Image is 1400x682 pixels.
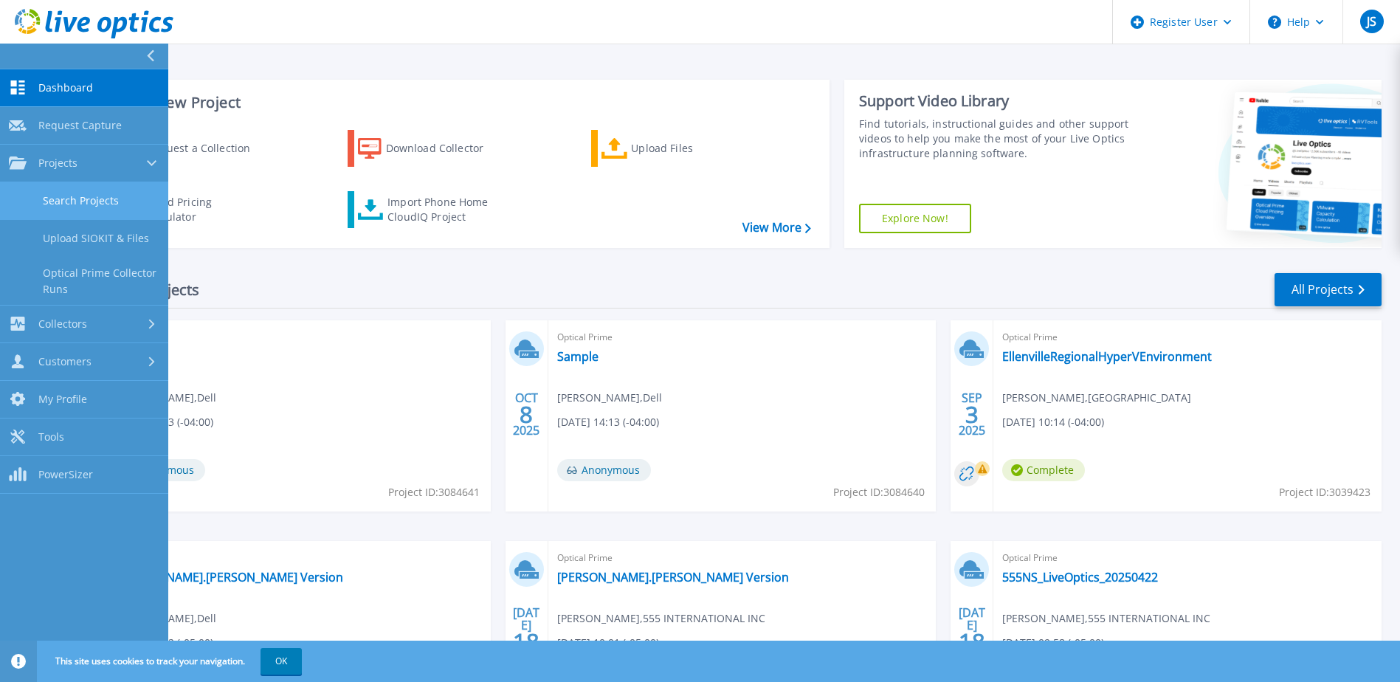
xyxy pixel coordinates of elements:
a: Request a Collection [105,130,269,167]
a: Download Collector [348,130,512,167]
div: SEP 2025 [958,387,986,441]
span: Complete [1002,459,1085,481]
span: Collectors [38,317,87,331]
span: 8 [520,408,533,421]
h3: Start a New Project [105,94,810,111]
span: [DATE] 10:14 (-04:00) [1002,414,1104,430]
span: Dashboard [38,81,93,94]
span: Project ID: 3039423 [1279,484,1370,500]
a: Explore Now! [859,204,971,233]
span: [DATE] 10:01 (-05:00) [557,635,659,651]
div: [DATE] 2025 [958,608,986,662]
span: Optical Prime [557,550,928,566]
span: [DATE] 09:58 (-05:00) [1002,635,1104,651]
span: This site uses cookies to track your navigation. [41,648,302,675]
a: All Projects [1275,273,1382,306]
div: Cloud Pricing Calculator [145,195,263,224]
div: Request a Collection [147,134,265,163]
a: View More [742,221,811,235]
div: OCT 2025 [512,387,540,441]
a: Cloud Pricing Calculator [105,191,269,228]
span: [PERSON_NAME] , 555 INTERNATIONAL INC [557,610,765,627]
span: Customers [38,355,92,368]
span: 3 [965,408,979,421]
span: Optical Prime [1002,329,1373,345]
span: [PERSON_NAME] , Dell [557,390,662,406]
span: Project ID: 3084640 [833,484,925,500]
div: Upload Files [631,134,749,163]
div: [DATE] 2025 [512,608,540,662]
button: OK [261,648,302,675]
span: Project ID: 3084641 [388,484,480,500]
span: Optical Prime [111,329,482,345]
span: My Profile [38,393,87,406]
span: 18 [959,635,985,648]
span: PowerSizer [38,468,93,481]
a: [PERSON_NAME].[PERSON_NAME] Version [557,570,789,585]
span: Anonymous [557,459,651,481]
span: 18 [513,635,539,648]
a: EllenvilleRegionalHyperVEnvironment [1002,349,1212,364]
span: [PERSON_NAME] , 555 INTERNATIONAL INC [1002,610,1210,627]
div: Import Phone Home CloudIQ Project [387,195,503,224]
span: Optical Prime [557,329,928,345]
span: Request Capture [38,119,122,132]
span: [DATE] 14:13 (-04:00) [557,414,659,430]
span: Tools [38,430,64,444]
a: Upload Files [591,130,756,167]
span: JS [1367,15,1376,27]
div: Support Video Library [859,92,1133,111]
span: Optical Prime [1002,550,1373,566]
div: Download Collector [386,134,504,163]
a: Sample [557,349,599,364]
span: Projects [38,156,77,170]
span: [PERSON_NAME] , [GEOGRAPHIC_DATA] [1002,390,1191,406]
span: Optical Prime [111,550,482,566]
div: Find tutorials, instructional guides and other support videos to help you make the most of your L... [859,117,1133,161]
a: [PERSON_NAME].[PERSON_NAME] Version [111,570,343,585]
a: 555NS_LiveOptics_20250422 [1002,570,1158,585]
